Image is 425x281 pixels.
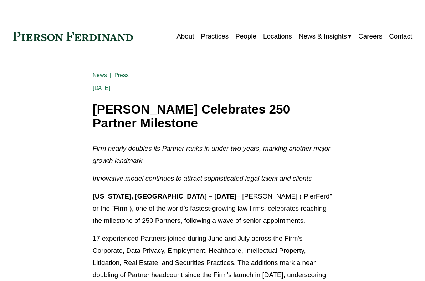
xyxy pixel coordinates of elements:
[93,145,332,164] em: Firm nearly doubles its Partner ranks in under two years, marking another major growth landmark
[93,72,107,79] a: News
[93,190,332,227] p: – [PERSON_NAME] (“PierFerd” or the “Firm”), one of the world’s fastest-growing law firms, celebra...
[235,30,256,43] a: People
[93,192,237,200] strong: [US_STATE], [GEOGRAPHIC_DATA] – [DATE]
[176,30,194,43] a: About
[93,85,111,91] span: [DATE]
[263,30,292,43] a: Locations
[201,30,229,43] a: Practices
[358,30,382,43] a: Careers
[389,30,412,43] a: Contact
[93,175,312,182] em: Innovative model continues to attract sophisticated legal talent and clients
[93,102,332,130] h1: [PERSON_NAME] Celebrates 250 Partner Milestone
[299,30,347,42] span: News & Insights
[299,30,352,43] a: folder dropdown
[114,72,129,79] a: Press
